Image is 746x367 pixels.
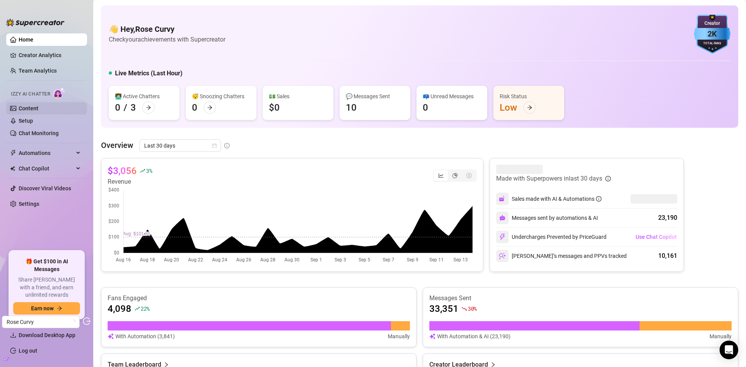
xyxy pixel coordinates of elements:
a: Home [19,37,33,43]
img: svg%3e [108,332,114,341]
a: Chat Monitoring [19,130,59,136]
a: Setup [19,118,33,124]
img: svg%3e [429,332,436,341]
span: rise [134,306,140,311]
div: 0 [115,101,120,114]
div: 10 [346,101,357,114]
article: Messages Sent [429,294,732,303]
span: dollar-circle [466,173,472,178]
div: Sales made with AI & Automations [512,195,601,203]
article: 33,351 [429,303,458,315]
div: [PERSON_NAME]’s messages and PPVs tracked [496,250,627,262]
div: Creator [694,20,730,27]
a: Settings [19,201,39,207]
img: Chat Copilot [10,166,15,171]
span: 30 % [468,305,477,312]
div: Open Intercom Messenger [720,341,738,359]
img: svg%3e [499,215,505,221]
article: $3,056 [108,165,137,177]
span: Share [PERSON_NAME] with a friend, and earn unlimited rewards [13,276,80,299]
span: 22 % [141,305,150,312]
img: svg%3e [499,252,506,259]
div: 23,190 [658,213,677,223]
span: build [4,356,9,362]
span: Use Chat Copilot [636,234,677,240]
article: Check your achievements with Supercreator [109,35,225,44]
span: download [10,332,16,338]
img: svg%3e [499,233,506,240]
span: Download Desktop App [19,332,75,338]
div: 2K [694,28,730,40]
span: Rose Curvy [7,316,75,328]
a: Discover Viral Videos [19,185,71,191]
span: arrow-right [146,105,151,110]
span: Chat Copilot [19,162,74,175]
article: Overview [101,139,133,151]
article: Revenue [108,177,152,186]
a: Log out [19,348,37,354]
div: 💬 Messages Sent [346,92,404,101]
span: Automations [19,147,74,159]
button: Earn nowarrow-right [13,302,80,315]
span: Last 30 days [144,140,216,151]
span: thunderbolt [10,150,16,156]
div: 👩‍💻 Active Chatters [115,92,173,101]
span: Earn now [31,305,54,311]
img: AI Chatter [53,87,65,99]
article: Manually [709,332,732,341]
span: pie-chart [452,173,458,178]
article: Manually [388,332,410,341]
span: line-chart [438,173,444,178]
span: fall [462,306,467,311]
article: With Automation & AI (23,190) [437,332,511,341]
div: Risk Status [500,92,558,101]
article: Fans Engaged [108,294,410,303]
a: Content [19,105,38,111]
span: arrow-right [527,105,532,110]
h5: Live Metrics (Last Hour) [115,69,183,78]
span: info-circle [605,176,611,181]
div: $0 [269,101,280,114]
button: Use Chat Copilot [635,231,677,243]
article: With Automation (3,841) [115,332,175,341]
img: logo-BBDzfeDw.svg [6,19,64,26]
span: 3 % [146,167,152,174]
div: segmented control [433,169,477,182]
span: info-circle [596,196,601,202]
a: Creator Analytics [19,49,81,61]
span: Izzy AI Chatter [11,90,50,98]
span: loading [71,320,75,324]
div: 0 [192,101,197,114]
span: calendar [212,143,217,148]
span: arrow-right [207,105,213,110]
span: rise [140,168,145,174]
span: logout [83,317,91,325]
div: Messages sent by automations & AI [496,212,598,224]
article: Made with Superpowers in last 30 days [496,174,602,183]
div: 😴 Snoozing Chatters [192,92,250,101]
img: blue-badge-DgoSNQY1.svg [694,15,730,54]
div: 0 [423,101,428,114]
img: svg%3e [499,195,506,202]
div: 💵 Sales [269,92,327,101]
span: arrow-right [57,306,62,311]
div: Total Fans [694,41,730,46]
div: 10,161 [658,251,677,261]
div: 📪 Unread Messages [423,92,481,101]
span: info-circle [224,143,230,148]
span: 🎁 Get $100 in AI Messages [13,258,80,273]
article: 4,098 [108,303,131,315]
div: 3 [131,101,136,114]
h4: 👋 Hey, Rose Curvy [109,24,225,35]
div: Undercharges Prevented by PriceGuard [496,231,607,243]
a: Team Analytics [19,68,57,74]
